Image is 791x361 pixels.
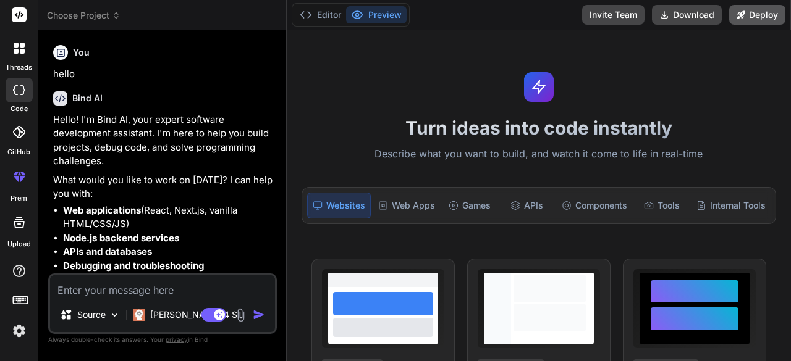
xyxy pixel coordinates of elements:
[729,5,785,25] button: Deploy
[53,173,274,201] p: What would you like to work on [DATE]? I can help you with:
[63,246,152,257] strong: APIs and databases
[635,193,689,218] div: Tools
[53,113,274,168] p: Hello! I'm Bind AI, your expert software development assistant. I'm here to help you build projec...
[63,204,141,216] strong: Web applications
[47,9,121,22] span: Choose Project
[7,147,30,157] label: GitHub
[294,146,784,162] p: Describe what you want to build, and watch it come to life in real-time
[109,310,120,320] img: Pick Models
[442,193,497,218] div: Games
[652,5,722,25] button: Download
[234,308,248,322] img: attachment
[133,309,145,321] img: Claude 4 Sonnet
[7,239,31,249] label: Upload
[295,6,346,23] button: Editor
[72,92,103,104] h6: Bind AI
[11,193,27,204] label: prem
[253,309,265,321] img: icon
[346,6,407,23] button: Preview
[63,260,204,272] strong: Debugging and troubleshooting
[63,232,179,244] strong: Node.js backend services
[53,67,274,81] p: hello
[499,193,554,218] div: APIs
[77,309,106,321] p: Source
[557,193,632,218] div: Components
[48,334,277,346] p: Always double-check its answers. Your in Bind
[692,193,771,218] div: Internal Tools
[150,309,242,321] p: [PERSON_NAME] 4 S..
[582,5,645,25] button: Invite Team
[6,62,32,73] label: threads
[373,193,440,218] div: Web Apps
[63,204,274,231] li: (React, Next.js, vanilla HTML/CSS/JS)
[9,320,30,341] img: settings
[307,193,371,218] div: Websites
[294,117,784,139] h1: Turn ideas into code instantly
[73,46,90,59] h6: You
[11,104,28,114] label: code
[166,336,188,343] span: privacy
